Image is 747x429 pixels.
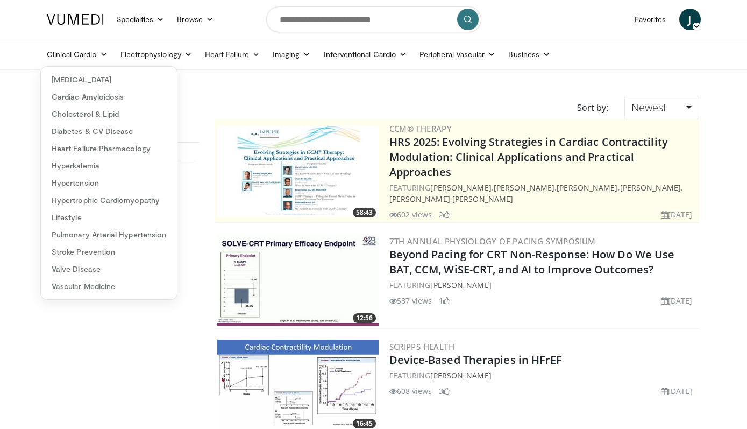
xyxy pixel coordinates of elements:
a: CCM® Therapy [389,123,452,134]
li: 587 views [389,295,432,306]
a: Imaging [266,44,317,65]
a: Cardiac Amyloidosis [41,88,177,106]
a: Hyperkalemia [41,157,177,174]
div: Sort by: [569,96,616,119]
a: Clinical Cardio [40,44,114,65]
a: [PERSON_NAME] [430,182,491,193]
a: Vascular Medicine [41,278,177,295]
span: Newest [631,100,667,115]
li: 1 [439,295,450,306]
a: Pulmonary Arterial Hypertension [41,226,177,243]
span: 16:45 [353,419,376,428]
a: Business [502,44,557,65]
li: [DATE] [661,209,693,220]
a: Valve Disease [41,261,177,278]
li: 3 [439,385,450,397]
a: [PERSON_NAME] [389,194,450,204]
input: Search topics, interventions [266,6,481,32]
a: Hypertrophic Cardiomyopathy [41,192,177,209]
li: 608 views [389,385,432,397]
a: Peripheral Vascular [413,44,502,65]
a: [PERSON_NAME] [452,194,513,204]
a: 7th Annual Physiology of Pacing Symposium [389,236,596,247]
a: Diabetes & CV Disease [41,123,177,140]
div: FEATURING [389,370,697,381]
a: Cholesterol & Lipid [41,106,177,123]
a: Newest [624,96,699,119]
a: Favorites [628,9,673,30]
a: Heart Failure Pharmacology [41,140,177,157]
a: Device-Based Therapies in HFrEF [389,353,563,367]
a: HRS 2025: Evolving Strategies in Cardiac Contractility Modulation: Clinical Applications and Prac... [389,135,668,179]
a: Beyond Pacing for CRT Non-Response: How Do We Use BAT, CCM, WiSE-CRT, and AI to Improve Outcomes? [389,247,675,277]
a: Specialties [110,9,171,30]
li: [DATE] [661,295,693,306]
a: [PERSON_NAME] [557,182,617,193]
div: FEATURING , , , , , [389,182,697,205]
a: Lifestyle [41,209,177,226]
a: [PERSON_NAME] [620,182,681,193]
a: Hypertension [41,174,177,192]
a: 12:56 [217,234,379,326]
a: Stroke Prevention [41,243,177,261]
a: Heart Failure [198,44,266,65]
div: FEATURING [389,279,697,291]
a: [MEDICAL_DATA] [41,71,177,88]
img: 3595ea42-27d2-4228-aff4-b997607b6979.300x170_q85_crop-smart_upscale.jpg [217,234,379,326]
li: 602 views [389,209,432,220]
span: 58:43 [353,208,376,217]
a: Interventional Cardio [317,44,414,65]
img: VuMedi Logo [47,14,104,25]
a: [PERSON_NAME] [430,370,491,381]
a: [PERSON_NAME] [430,280,491,290]
a: Electrophysiology [114,44,198,65]
li: 2 [439,209,450,220]
a: Scripps Health [389,341,455,352]
img: 3f694bbe-f46e-4e2a-ab7b-fff0935bbb6c.300x170_q85_crop-smart_upscale.jpg [217,125,379,217]
a: [PERSON_NAME] [494,182,554,193]
li: [DATE] [661,385,693,397]
a: Browse [170,9,220,30]
span: 12:56 [353,313,376,323]
a: 58:43 [217,125,379,217]
a: J [679,9,701,30]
